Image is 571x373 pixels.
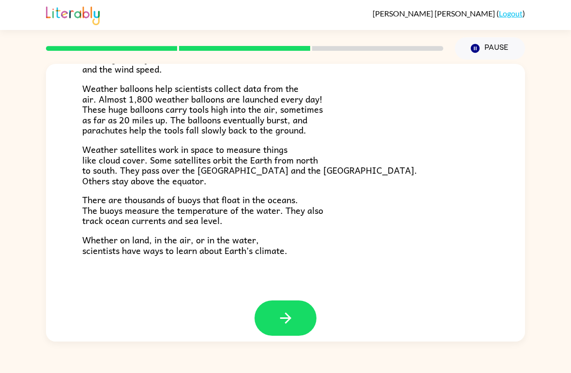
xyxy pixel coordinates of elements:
span: Whether on land, in the air, or in the water, scientists have ways to learn about Earth’s climate. [82,233,287,257]
span: [PERSON_NAME] [PERSON_NAME] [373,9,496,18]
a: Logout [499,9,523,18]
span: Weather balloons help scientists collect data from the air. Almost 1,800 weather balloons are lau... [82,81,323,137]
span: There are thousands of buoys that float in the oceans. The buoys measure the temperature of the w... [82,193,323,227]
span: Weather satellites work in space to measure things like cloud cover. Some satellites orbit the Ea... [82,142,417,188]
div: ( ) [373,9,525,18]
img: Literably [46,4,100,25]
button: Pause [455,37,525,60]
